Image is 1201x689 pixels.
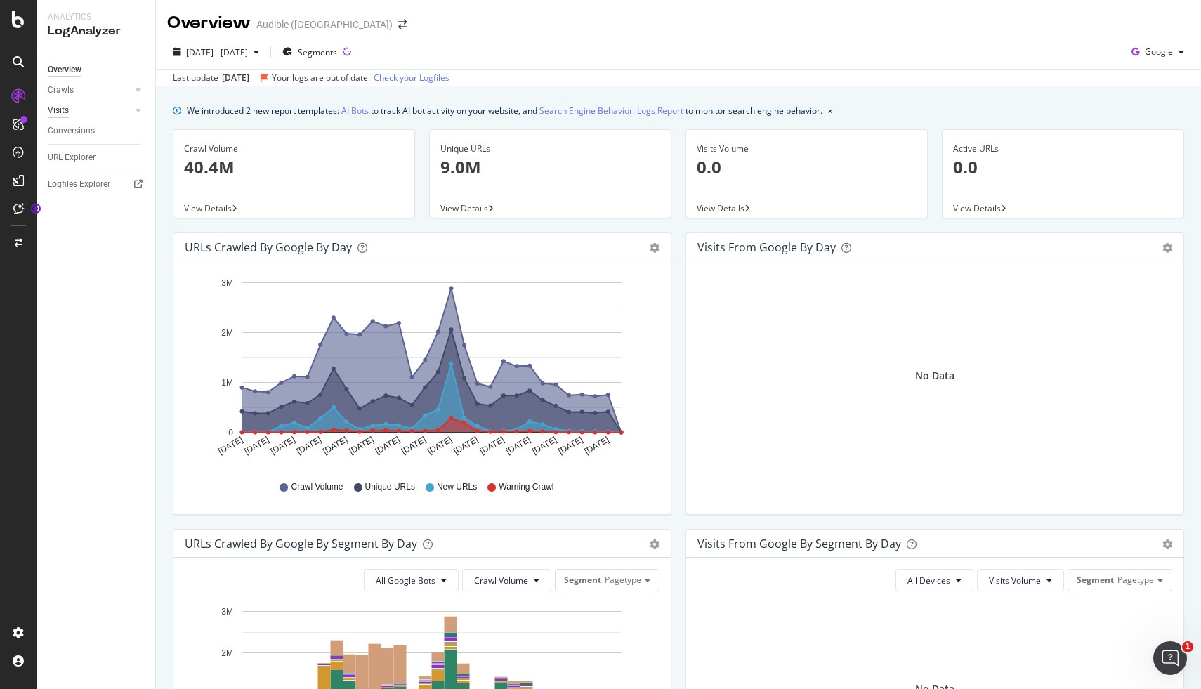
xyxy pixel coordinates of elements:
[173,72,449,84] div: Last update
[977,569,1064,591] button: Visits Volume
[269,435,297,457] text: [DATE]
[48,177,110,192] div: Logfiles Explorer
[1153,641,1187,675] iframe: Intercom live chat
[48,83,74,98] div: Crawls
[365,481,415,493] span: Unique URLs
[221,328,233,338] text: 2M
[440,155,660,179] p: 9.0M
[452,435,480,457] text: [DATE]
[697,537,901,551] div: Visits from Google By Segment By Day
[48,23,144,39] div: LogAnalyzer
[437,481,477,493] span: New URLs
[583,435,611,457] text: [DATE]
[185,537,417,551] div: URLs Crawled by Google By Segment By Day
[29,202,42,215] div: Tooltip anchor
[48,11,144,23] div: Analytics
[216,435,244,457] text: [DATE]
[440,202,488,214] span: View Details
[184,202,232,214] span: View Details
[48,177,145,192] a: Logfiles Explorer
[277,41,343,63] button: Segments
[221,278,233,288] text: 3M
[374,72,449,84] a: Check your Logfiles
[1126,41,1190,63] button: Google
[185,240,352,254] div: URLs Crawled by Google by day
[462,569,551,591] button: Crawl Volume
[400,435,428,457] text: [DATE]
[243,435,271,457] text: [DATE]
[48,124,95,138] div: Conversions
[557,435,585,457] text: [DATE]
[187,103,822,118] div: We introduced 2 new report templates: to track AI bot activity on your website, and to monitor se...
[650,539,659,549] div: gear
[697,143,917,155] div: Visits Volume
[605,574,641,586] span: Pagetype
[1162,539,1172,549] div: gear
[184,155,404,179] p: 40.4M
[298,46,337,58] span: Segments
[348,435,376,457] text: [DATE]
[539,103,683,118] a: Search Engine Behavior: Logs Report
[953,143,1173,155] div: Active URLs
[1117,574,1154,586] span: Pagetype
[221,648,233,658] text: 2M
[295,435,323,457] text: [DATE]
[474,575,528,586] span: Crawl Volume
[48,83,131,98] a: Crawls
[504,435,532,457] text: [DATE]
[364,569,459,591] button: All Google Bots
[825,100,836,121] button: close banner
[650,243,659,253] div: gear
[48,63,81,77] div: Overview
[321,435,349,457] text: [DATE]
[697,202,744,214] span: View Details
[221,378,233,388] text: 1M
[915,369,954,383] div: No Data
[989,575,1041,586] span: Visits Volume
[228,428,233,438] text: 0
[256,18,393,32] div: Audible ([GEOGRAPHIC_DATA])
[1162,243,1172,253] div: gear
[895,569,973,591] button: All Devices
[186,46,248,58] span: [DATE] - [DATE]
[499,481,553,493] span: Warning Crawl
[1182,641,1193,652] span: 1
[530,435,558,457] text: [DATE]
[953,202,1001,214] span: View Details
[167,41,265,63] button: [DATE] - [DATE]
[1077,574,1114,586] span: Segment
[697,240,836,254] div: Visits from Google by day
[48,150,96,165] div: URL Explorer
[291,481,343,493] span: Crawl Volume
[185,273,659,468] svg: A chart.
[173,103,1184,118] div: info banner
[398,20,407,29] div: arrow-right-arrow-left
[48,103,69,118] div: Visits
[440,143,660,155] div: Unique URLs
[221,607,233,617] text: 3M
[341,103,369,118] a: AI Bots
[222,72,249,84] div: [DATE]
[167,11,251,35] div: Overview
[48,150,145,165] a: URL Explorer
[48,103,131,118] a: Visits
[374,435,402,457] text: [DATE]
[953,155,1173,179] p: 0.0
[376,575,435,586] span: All Google Bots
[564,574,601,586] span: Segment
[48,63,145,77] a: Overview
[478,435,506,457] text: [DATE]
[48,124,145,138] a: Conversions
[272,72,370,84] div: Your logs are out of date.
[697,155,917,179] p: 0.0
[184,143,404,155] div: Crawl Volume
[426,435,454,457] text: [DATE]
[907,575,950,586] span: All Devices
[1145,46,1173,58] span: Google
